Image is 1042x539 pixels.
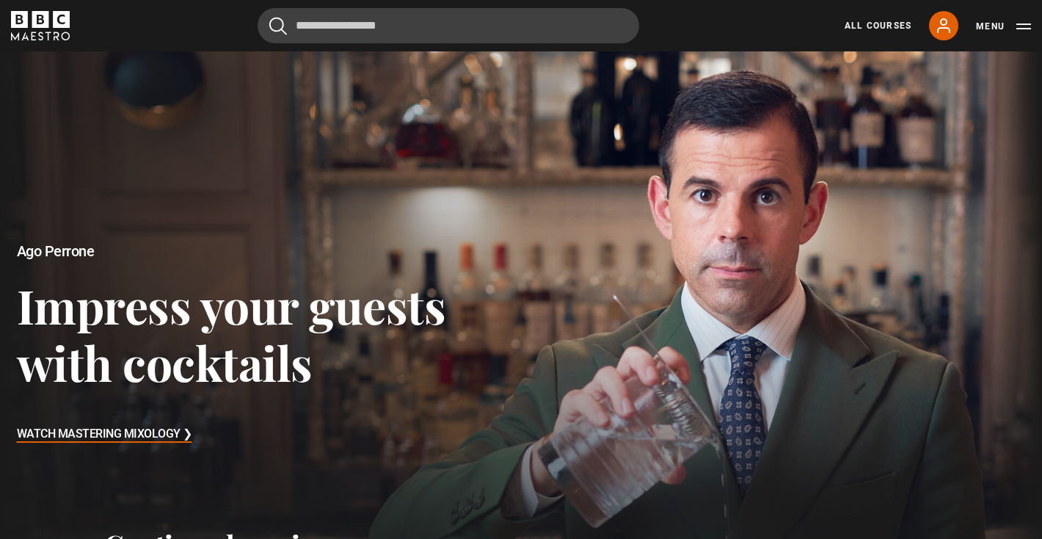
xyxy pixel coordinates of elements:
button: Toggle navigation [976,19,1031,34]
h3: Watch Mastering Mixology ❯ [17,424,192,446]
h3: Impress your guests with cocktails [17,277,522,391]
a: All Courses [845,19,911,32]
input: Search [258,8,639,43]
svg: BBC Maestro [11,11,70,40]
h2: Ago Perrone [17,243,522,260]
button: Submit the search query [269,17,287,35]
